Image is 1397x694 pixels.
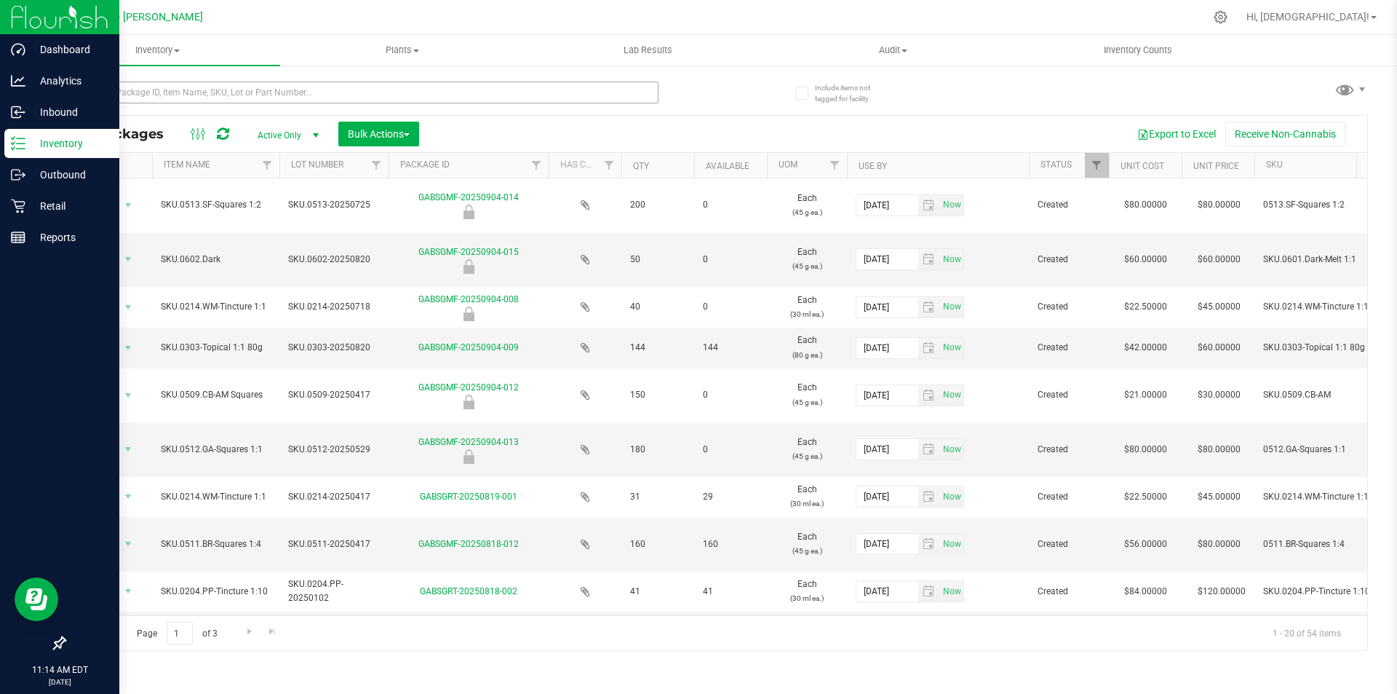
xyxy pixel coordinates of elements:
td: $80.00000 [1109,178,1182,233]
p: (80 g ea.) [776,348,838,362]
span: select [918,439,939,460]
span: $80.00000 [1190,534,1248,555]
span: Set Current date [939,194,964,216]
p: (45 g ea.) [776,259,838,273]
p: (30 ml ea.) [776,307,838,321]
span: Set Current date [939,439,964,460]
p: Dashboard [25,41,113,58]
a: GABSGRT-20250818-002 [420,586,517,596]
span: 0512.GA-Squares 1:1 [1263,443,1373,457]
span: SKU.0509.CB-AM Squares [161,388,271,402]
a: Go to the next page [239,622,260,642]
span: 31 [630,490,685,504]
span: select [119,581,138,602]
th: Has COA [549,153,621,178]
span: Created [1038,490,1100,504]
a: Unit Cost [1121,161,1164,171]
td: $22.50000 [1109,612,1182,652]
span: select [119,486,138,507]
span: SKU.0214-20250417 [288,490,380,504]
span: select [918,249,939,269]
a: GABSGMF-20250904-015 [418,247,519,257]
inline-svg: Dashboard [11,42,25,57]
a: Filter [525,153,549,178]
div: Newly Received [386,449,551,464]
p: Inventory [25,135,113,152]
span: select [119,534,138,554]
button: Bulk Actions [338,122,419,146]
span: Set Current date [939,534,964,555]
span: Created [1038,443,1100,457]
a: Lab Results [525,35,771,66]
span: 50 [630,253,685,267]
span: 144 [703,341,758,355]
span: Created [1038,537,1100,551]
span: select [918,195,939,216]
span: 40 [630,300,685,314]
td: $56.00000 [1109,517,1182,572]
span: SKU.0303-20250820 [288,341,380,355]
span: Created [1038,341,1100,355]
span: Plants [281,44,525,57]
p: (30 ml ea.) [776,497,838,510]
a: Inventory [35,35,280,66]
span: select [918,297,939,318]
span: select [918,534,939,554]
inline-svg: Reports [11,230,25,245]
span: $30.00000 [1190,385,1248,406]
input: Search Package ID, Item Name, SKU, Lot or Part Number... [64,82,658,103]
p: Outbound [25,166,113,184]
span: Set Current date [939,249,964,270]
span: 41 [703,585,758,599]
span: Set Current date [939,337,964,358]
p: Inbound [25,103,113,121]
a: GABSGMF-20250904-013 [418,437,519,447]
span: SKU.0204.PP-20250102 [288,577,380,605]
div: Newly Received [386,259,551,274]
span: select [939,581,963,602]
inline-svg: Analytics [11,74,25,88]
p: (45 g ea.) [776,449,838,463]
span: 1 - 20 of 54 items [1261,622,1353,644]
span: select [939,297,963,318]
td: $84.00000 [1109,572,1182,612]
a: Unit Price [1193,161,1239,171]
div: Manage settings [1211,10,1230,24]
a: Plants [280,35,525,66]
p: 11:14 AM EDT [7,663,113,677]
span: 29 [703,490,758,504]
span: 0 [703,300,758,314]
span: select [119,249,138,269]
span: 160 [630,537,685,551]
span: 144 [630,341,685,355]
span: Inventory Counts [1084,44,1192,57]
span: 0 [703,198,758,212]
span: select [119,385,138,406]
span: SKU.0303-Topical 1:1 80g [161,341,271,355]
span: SKU.0204.PP-Tincture 1:10 [1263,585,1373,599]
span: Each [776,245,838,273]
span: SKU.0601.Dark-Melt 1:1 [1263,253,1373,267]
span: Each [776,293,838,321]
span: select [918,385,939,406]
p: Reports [25,229,113,246]
span: Created [1038,585,1100,599]
span: Lab Results [604,44,692,57]
span: 180 [630,443,685,457]
a: GABSGMF-20250904-012 [418,382,519,393]
span: select [939,385,963,406]
span: SKU.0602.Dark [161,253,271,267]
span: SKU.0513.SF-Squares 1:2 [161,198,271,212]
span: select [939,338,963,358]
span: $45.00000 [1190,486,1248,508]
td: $22.50000 [1109,287,1182,328]
td: $22.50000 [1109,477,1182,517]
span: $60.00000 [1190,337,1248,358]
a: GABSGRT-20250819-001 [420,492,517,502]
p: Analytics [25,72,113,90]
td: $42.00000 [1109,328,1182,368]
span: $120.00000 [1190,581,1253,602]
td: $80.00000 [1109,422,1182,477]
a: SKU [1266,159,1283,170]
span: Audit [771,44,1015,57]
